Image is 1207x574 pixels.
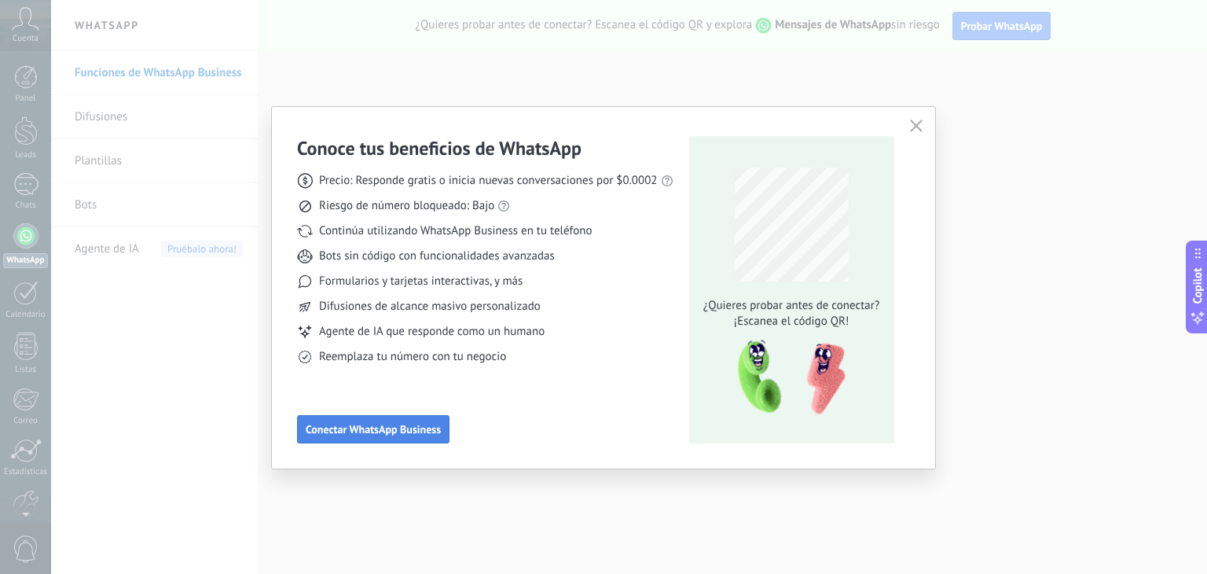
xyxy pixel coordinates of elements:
span: ¡Escanea el código QR! [699,314,884,329]
span: Formularios y tarjetas interactivas, y más [319,274,523,289]
span: Difusiones de alcance masivo personalizado [319,299,541,315]
button: Conectar WhatsApp Business [297,415,449,443]
span: ¿Quieres probar antes de conectar? [699,298,884,314]
span: Precio: Responde gratis o inicia nuevas conversaciones por $0.0002 [319,173,658,189]
span: Conectar WhatsApp Business [306,424,441,435]
span: Reemplaza tu número con tu negocio [319,349,506,365]
h3: Conoce tus beneficios de WhatsApp [297,136,581,160]
span: Riesgo de número bloqueado: Bajo [319,198,494,214]
img: qr-pic-1x.png [725,336,849,420]
span: Bots sin código con funcionalidades avanzadas [319,248,555,264]
span: Copilot [1190,268,1205,304]
span: Agente de IA que responde como un humano [319,324,545,340]
span: Continúa utilizando WhatsApp Business en tu teléfono [319,223,592,239]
